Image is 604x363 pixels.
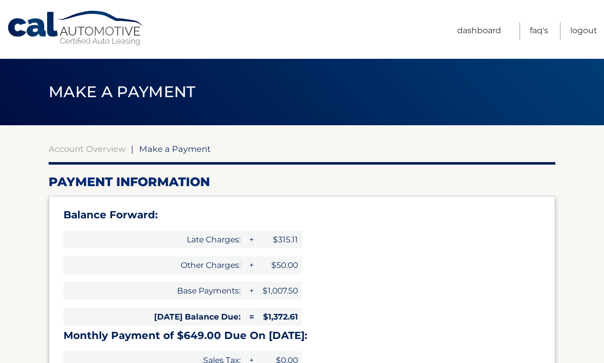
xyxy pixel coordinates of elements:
span: $315.11 [256,231,302,248]
span: Make a Payment [49,82,196,101]
span: + [245,282,255,300]
span: + [245,256,255,274]
span: + [245,231,255,248]
span: Base Payments: [63,282,245,300]
span: $50.00 [256,256,302,274]
a: Account Overview [49,144,125,154]
span: Other Charges: [63,256,245,274]
h3: Balance Forward: [63,209,541,221]
a: Logout [570,22,597,40]
span: = [245,308,255,326]
a: FAQ's [530,22,548,40]
span: $1,007.50 [256,282,302,300]
a: Dashboard [457,22,501,40]
span: Make a Payment [139,144,211,154]
span: | [131,144,134,154]
span: Late Charges: [63,231,245,248]
span: $1,372.61 [256,308,302,326]
h2: Payment Information [49,174,555,190]
a: Cal Automotive [7,10,145,47]
span: [DATE] Balance Due: [63,308,245,326]
h3: Monthly Payment of $649.00 Due On [DATE]: [63,329,541,342]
